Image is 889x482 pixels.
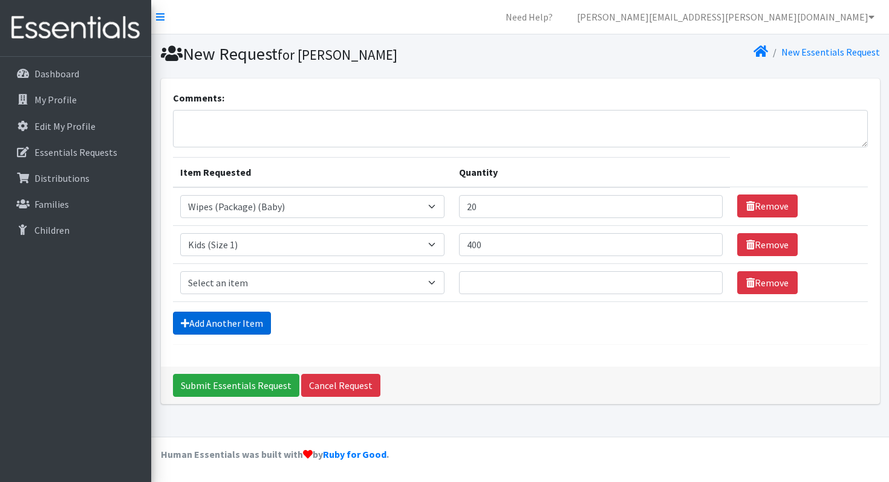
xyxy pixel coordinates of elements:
[5,218,146,242] a: Children
[301,374,380,397] a: Cancel Request
[323,448,386,460] a: Ruby for Good
[34,120,96,132] p: Edit My Profile
[173,374,299,397] input: Submit Essentials Request
[5,166,146,190] a: Distributions
[34,68,79,80] p: Dashboard
[737,194,798,217] a: Remove
[5,114,146,138] a: Edit My Profile
[737,271,798,294] a: Remove
[5,140,146,164] a: Essentials Requests
[173,91,224,105] label: Comments:
[34,94,77,106] p: My Profile
[34,224,70,236] p: Children
[737,233,798,256] a: Remove
[5,8,146,48] img: HumanEssentials
[34,172,90,184] p: Distributions
[161,43,516,65] h1: New Request
[452,157,730,187] th: Quantity
[5,192,146,216] a: Families
[5,88,146,112] a: My Profile
[34,146,117,158] p: Essentials Requests
[5,62,146,86] a: Dashboard
[173,312,271,335] a: Add Another Item
[278,46,397,63] small: for [PERSON_NAME]
[161,448,389,460] strong: Human Essentials was built with by .
[34,198,69,210] p: Families
[496,5,562,29] a: Need Help?
[781,46,880,58] a: New Essentials Request
[173,157,452,187] th: Item Requested
[567,5,884,29] a: [PERSON_NAME][EMAIL_ADDRESS][PERSON_NAME][DOMAIN_NAME]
